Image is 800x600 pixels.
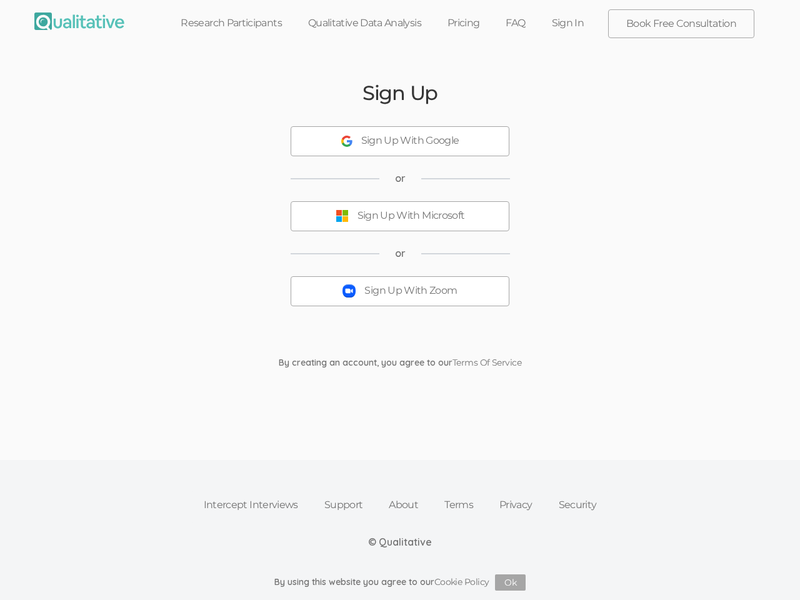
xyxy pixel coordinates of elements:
a: Sign In [539,9,597,37]
img: Sign Up With Microsoft [336,209,349,222]
a: Qualitative Data Analysis [295,9,434,37]
button: Ok [495,574,526,591]
h2: Sign Up [362,82,437,104]
button: Sign Up With Google [291,126,509,156]
img: Sign Up With Google [341,136,352,147]
a: Book Free Consultation [609,10,754,37]
div: By using this website you agree to our [274,574,526,591]
img: Sign Up With Zoom [342,284,356,297]
img: Qualitative [34,12,124,30]
button: Sign Up With Microsoft [291,201,509,231]
div: © Qualitative [368,535,432,549]
span: or [395,246,406,261]
a: Terms Of Service [452,357,521,368]
a: Research Participants [167,9,295,37]
span: or [395,171,406,186]
div: Sign Up With Zoom [364,284,457,298]
a: Support [311,491,376,519]
a: Security [546,491,610,519]
iframe: Chat Widget [737,540,800,600]
div: Sign Up With Microsoft [357,209,465,223]
a: About [376,491,431,519]
div: By creating an account, you agree to our [269,356,531,369]
a: Cookie Policy [434,576,489,587]
a: Privacy [486,491,546,519]
a: FAQ [492,9,538,37]
a: Pricing [434,9,493,37]
div: Sign Up With Google [361,134,459,148]
button: Sign Up With Zoom [291,276,509,306]
a: Intercept Interviews [191,491,311,519]
a: Terms [431,491,486,519]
